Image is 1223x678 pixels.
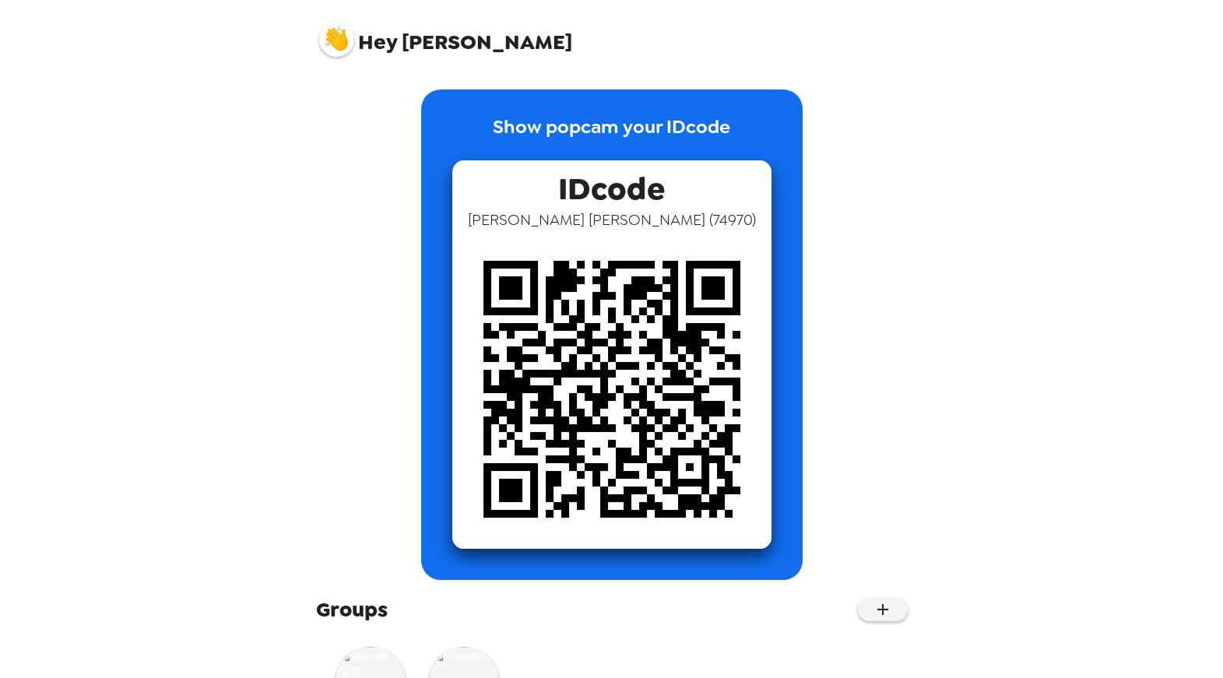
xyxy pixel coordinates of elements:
span: IDcode [558,160,665,209]
span: [PERSON_NAME] [319,14,572,53]
img: qr code [452,230,771,549]
img: profile pic [319,22,354,57]
span: Hey [358,28,397,56]
p: Show popcam your IDcode [493,113,730,160]
span: [PERSON_NAME] [PERSON_NAME] ( 74970 ) [468,209,756,230]
span: Groups [316,595,388,624]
